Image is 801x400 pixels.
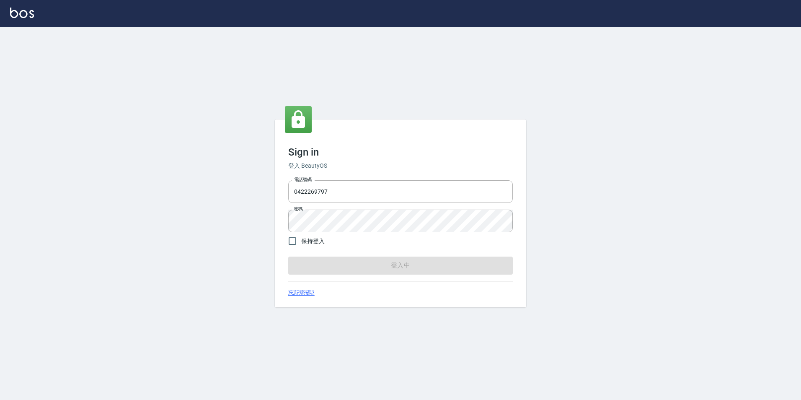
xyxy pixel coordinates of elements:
img: Logo [10,8,34,18]
label: 密碼 [294,206,303,212]
h6: 登入 BeautyOS [288,161,513,170]
a: 忘記密碼? [288,288,315,297]
span: 保持登入 [301,237,325,246]
h3: Sign in [288,146,513,158]
label: 電話號碼 [294,177,312,183]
